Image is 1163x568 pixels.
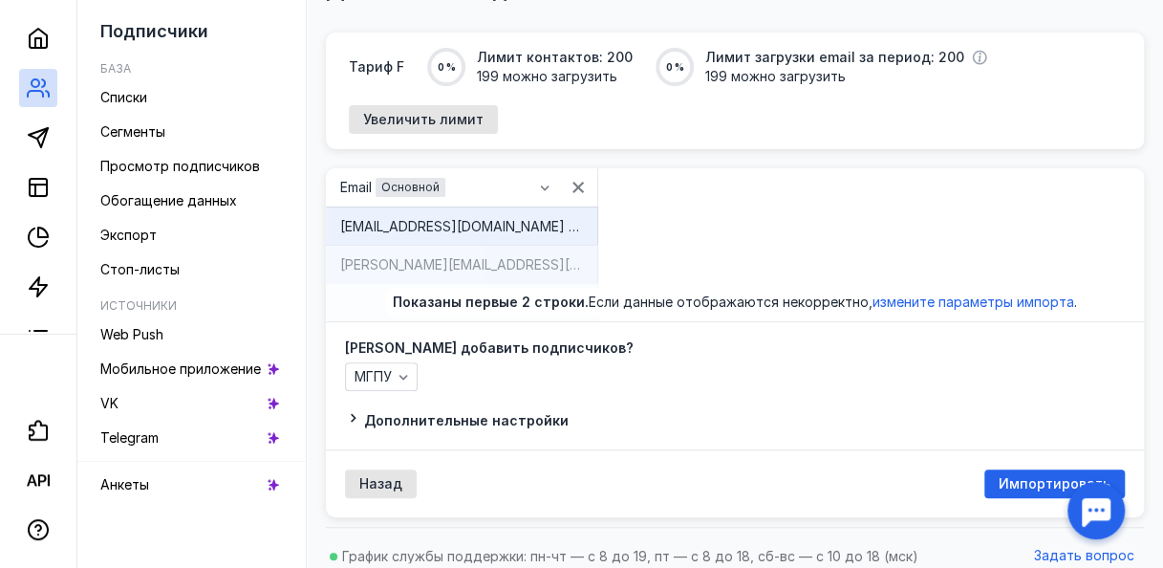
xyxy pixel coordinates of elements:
span: Стоп-листы [100,261,180,277]
span: Основной [381,180,440,194]
span: Сегменты [100,123,165,140]
div: [EMAIL_ADDRESS][DOMAIN_NAME] [PERSON_NAME] [340,217,583,236]
h5: База [100,61,131,76]
span: Email [340,180,372,196]
span: Подписчики [100,21,208,41]
span: Анкеты [100,476,149,492]
button: Импортировать [984,470,1125,498]
span: Увеличить лимит [363,112,484,128]
span: Просмотр подписчиков [100,158,260,174]
span: 199 можно загрузить [705,67,987,86]
span: Задать вопрос [1034,548,1134,564]
h5: Источники [100,298,177,313]
span: VK [100,395,118,411]
span: Лимит загрузки email за период: 200 [705,48,964,67]
a: Обогащение данных [93,186,291,216]
span: МГПУ [355,369,392,385]
span: [PERSON_NAME] добавить подписчиков? [345,341,634,355]
span: Списки [100,89,147,105]
a: Стоп-листы [93,254,291,285]
span: Экспорт [100,227,157,243]
div: [PERSON_NAME][EMAIL_ADDRESS][DOMAIN_NAME] [PERSON_NAME] [340,255,583,274]
span: Тариф F [349,57,404,76]
button: Назад [345,470,417,498]
a: Анкеты [93,470,291,500]
button: МГПУ [345,362,418,391]
span: Мобильное приложение [100,360,261,377]
a: Списки [93,82,291,113]
a: Web Push [93,319,291,350]
span: Показаны первые 2 строки. [393,294,589,310]
a: Экспорт [93,220,291,251]
a: VK [93,388,291,419]
a: Мобильное приложение [93,354,291,384]
button: EmailОсновной [331,173,559,202]
a: Сегменты [93,117,291,147]
span: Лимит контактов: 200 [477,48,633,67]
a: Просмотр подписчиков [93,151,291,182]
button: Дополнительные настройки [345,410,569,430]
span: График службы поддержки: пн-чт — с 8 до 19, пт — с 8 до 18, сб-вс — с 10 до 18 (мск) [342,548,918,564]
span: Telegram [100,429,159,446]
span: Импортировать [999,476,1110,492]
button: измените параметры импорта [872,293,1074,312]
span: Web Push [100,326,163,342]
span: Дополнительные настройки [364,412,569,428]
span: измените параметры импорта [872,294,1074,310]
span: Если данные отображаются некорректно, . [589,294,1077,310]
span: 199 можно загрузить [477,67,633,86]
span: Назад [359,476,402,492]
button: Увеличить лимит [349,105,498,134]
a: Telegram [93,423,291,453]
span: Обогащение данных [100,192,237,208]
